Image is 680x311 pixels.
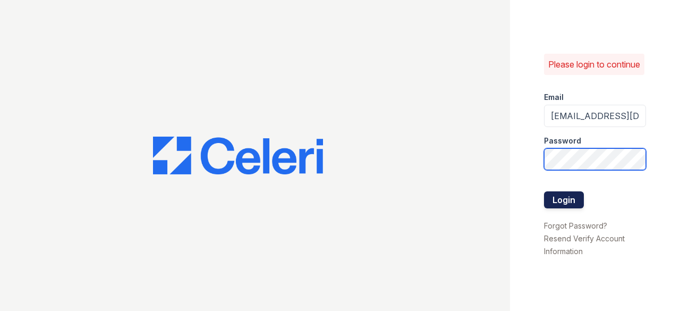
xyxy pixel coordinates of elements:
a: Forgot Password? [544,221,607,230]
img: CE_Logo_Blue-a8612792a0a2168367f1c8372b55b34899dd931a85d93a1a3d3e32e68fde9ad4.png [153,137,323,175]
label: Email [544,92,564,103]
button: Login [544,191,584,208]
keeper-lock: Open Keeper Popup [627,159,640,172]
label: Password [544,136,581,146]
p: Please login to continue [548,58,640,71]
a: Resend Verify Account Information [544,234,625,256]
